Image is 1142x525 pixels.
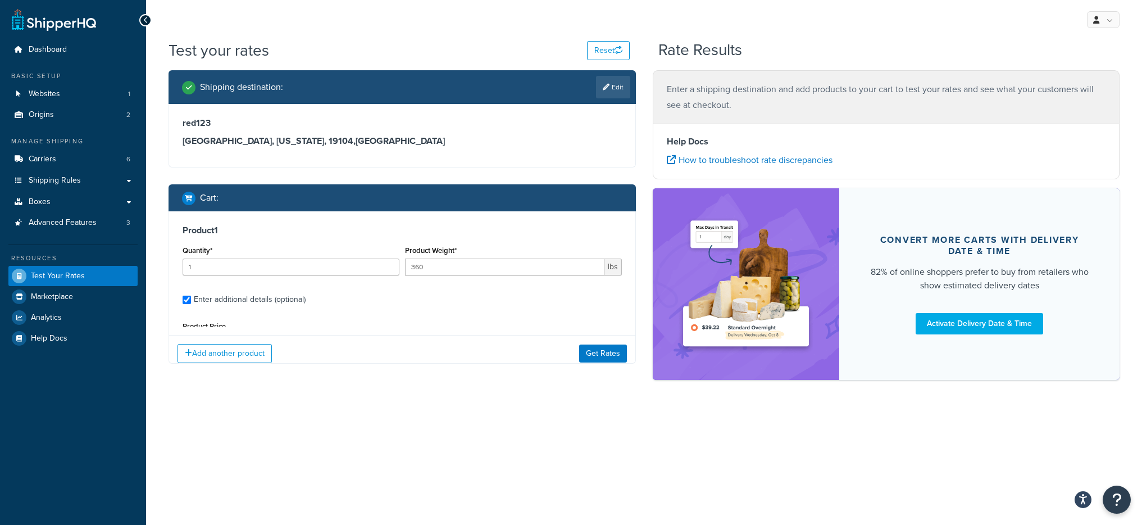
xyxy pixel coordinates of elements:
[183,259,399,275] input: 0.0
[31,292,73,302] span: Marketplace
[676,205,816,363] img: feature-image-ddt-36eae7f7280da8017bfb280eaccd9c446f90b1fe08728e4019434db127062ab4.png
[8,266,138,286] a: Test Your Rates
[31,271,85,281] span: Test Your Rates
[8,137,138,146] div: Manage Shipping
[916,313,1043,334] a: Activate Delivery Date & Time
[8,149,138,170] li: Carriers
[8,254,138,263] div: Resources
[29,176,81,185] span: Shipping Rules
[183,117,622,129] h3: red123
[8,105,138,125] a: Origins2
[126,218,130,228] span: 3
[31,334,67,343] span: Help Docs
[183,322,226,331] label: Product Price
[126,110,130,120] span: 2
[178,344,272,363] button: Add another product
[667,153,832,166] a: How to troubleshoot rate discrepancies
[29,45,67,55] span: Dashboard
[8,287,138,307] a: Marketplace
[667,82,1106,113] p: Enter a shipping destination and add products to your cart to test your rates and see what your c...
[29,155,56,164] span: Carriers
[183,225,622,236] h3: Product 1
[126,155,130,164] span: 6
[169,39,269,61] h1: Test your rates
[29,197,51,207] span: Boxes
[29,89,60,99] span: Websites
[8,212,138,233] a: Advanced Features3
[579,345,627,363] button: Get Rates
[29,110,54,120] span: Origins
[8,192,138,212] a: Boxes
[8,84,138,105] a: Websites1
[31,313,62,323] span: Analytics
[866,265,1093,292] div: 82% of online shoppers prefer to buy from retailers who show estimated delivery dates
[1103,486,1131,514] button: Open Resource Center
[658,42,742,59] h2: Rate Results
[183,246,212,255] label: Quantity*
[8,170,138,191] a: Shipping Rules
[604,259,622,275] span: lbs
[866,234,1093,257] div: Convert more carts with delivery date & time
[405,259,604,275] input: 0.00
[8,71,138,81] div: Basic Setup
[128,89,130,99] span: 1
[194,292,306,307] div: Enter additional details (optional)
[29,218,97,228] span: Advanced Features
[587,41,630,60] button: Reset
[8,149,138,170] a: Carriers6
[596,76,630,98] a: Edit
[8,105,138,125] li: Origins
[183,296,191,304] input: Enter additional details (optional)
[405,246,457,255] label: Product Weight*
[667,135,1106,148] h4: Help Docs
[200,82,283,92] h2: Shipping destination :
[8,84,138,105] li: Websites
[8,212,138,233] li: Advanced Features
[8,328,138,349] a: Help Docs
[200,193,219,203] h2: Cart :
[183,135,622,147] h3: [GEOGRAPHIC_DATA], [US_STATE], 19104 , [GEOGRAPHIC_DATA]
[8,307,138,328] a: Analytics
[8,39,138,60] a: Dashboard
